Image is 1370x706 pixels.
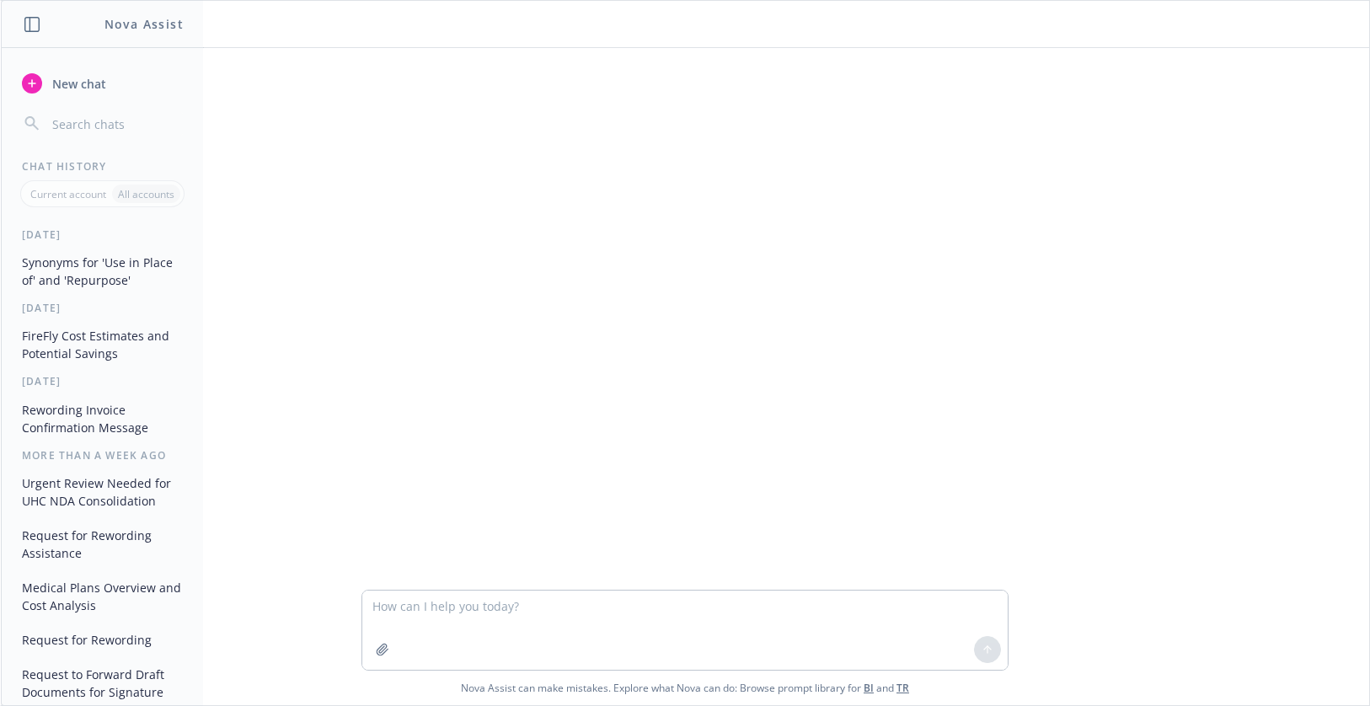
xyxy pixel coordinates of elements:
div: Chat History [2,159,203,174]
span: New chat [49,75,106,93]
button: Request to Forward Draft Documents for Signature [15,661,190,706]
button: Urgent Review Needed for UHC NDA Consolidation [15,469,190,515]
button: Synonyms for 'Use in Place of' and 'Repurpose' [15,249,190,294]
a: BI [864,681,874,695]
div: [DATE] [2,301,203,315]
div: [DATE] [2,374,203,388]
h1: Nova Assist [104,15,184,33]
div: More than a week ago [2,448,203,463]
a: TR [896,681,909,695]
button: Request for Rewording Assistance [15,521,190,567]
button: Medical Plans Overview and Cost Analysis [15,574,190,619]
button: Request for Rewording [15,626,190,654]
span: Nova Assist can make mistakes. Explore what Nova can do: Browse prompt library for and [8,671,1362,705]
button: New chat [15,68,190,99]
p: Current account [30,187,106,201]
button: FireFly Cost Estimates and Potential Savings [15,322,190,367]
div: [DATE] [2,227,203,242]
button: Rewording Invoice Confirmation Message [15,396,190,441]
p: All accounts [118,187,174,201]
input: Search chats [49,112,183,136]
